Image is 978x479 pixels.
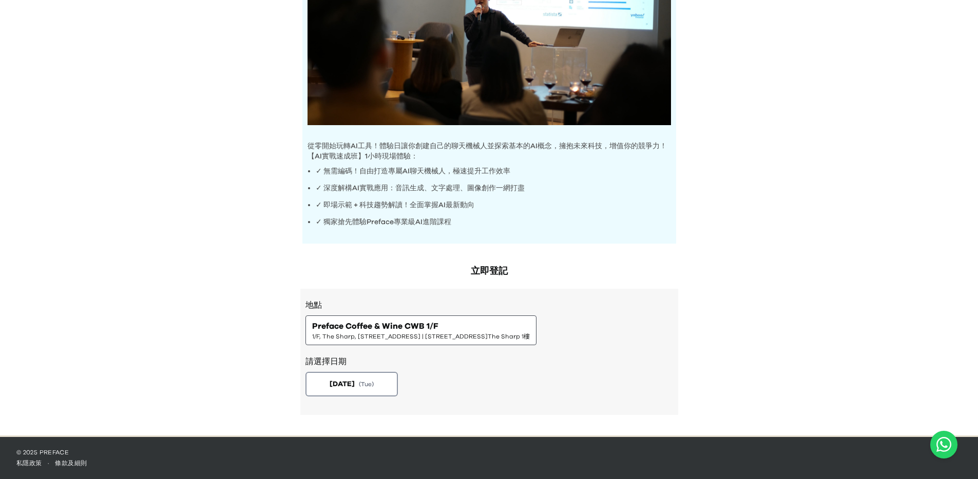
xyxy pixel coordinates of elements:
span: [DATE] [330,379,355,389]
p: ✓ 無需編碼！自由打造專屬AI聊天機械人，極速提升工作效率 [316,166,671,176]
p: ✓ 獨家搶先體驗Preface專業級AI進階課程 [316,217,671,227]
p: 從零開始玩轉AI工具！體驗日讓你創建自己的聊天機械人並探索基本的AI概念，擁抱未來科技，增值你的競爭力！ [308,141,671,151]
p: 【AI實戰速成班】1小時現場體驗： [308,151,671,162]
span: ( Tue ) [359,380,374,388]
p: © 2025 Preface [16,448,962,456]
h3: 地點 [305,299,673,311]
h2: 請選擇日期 [305,355,673,368]
p: ✓ 深度解構AI實戰應用：音訊生成、文字處理、圖像創作一網打盡 [316,183,671,193]
span: 1/F, The Sharp, [STREET_ADDRESS] | [STREET_ADDRESS]The Sharp 1樓 [312,332,530,341]
button: [DATE](Tue) [305,372,398,396]
p: ✓ 即場示範 + 科技趨勢解讀！全面掌握AI最新動向 [316,200,671,210]
a: Chat with us on WhatsApp [930,431,957,458]
span: · [42,460,55,466]
a: 私隱政策 [16,460,42,466]
span: Preface Coffee & Wine CWB 1/F [312,320,438,332]
h2: 立即登記 [300,264,678,278]
a: 條款及細則 [55,460,87,466]
button: Open WhatsApp chat [930,431,957,458]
